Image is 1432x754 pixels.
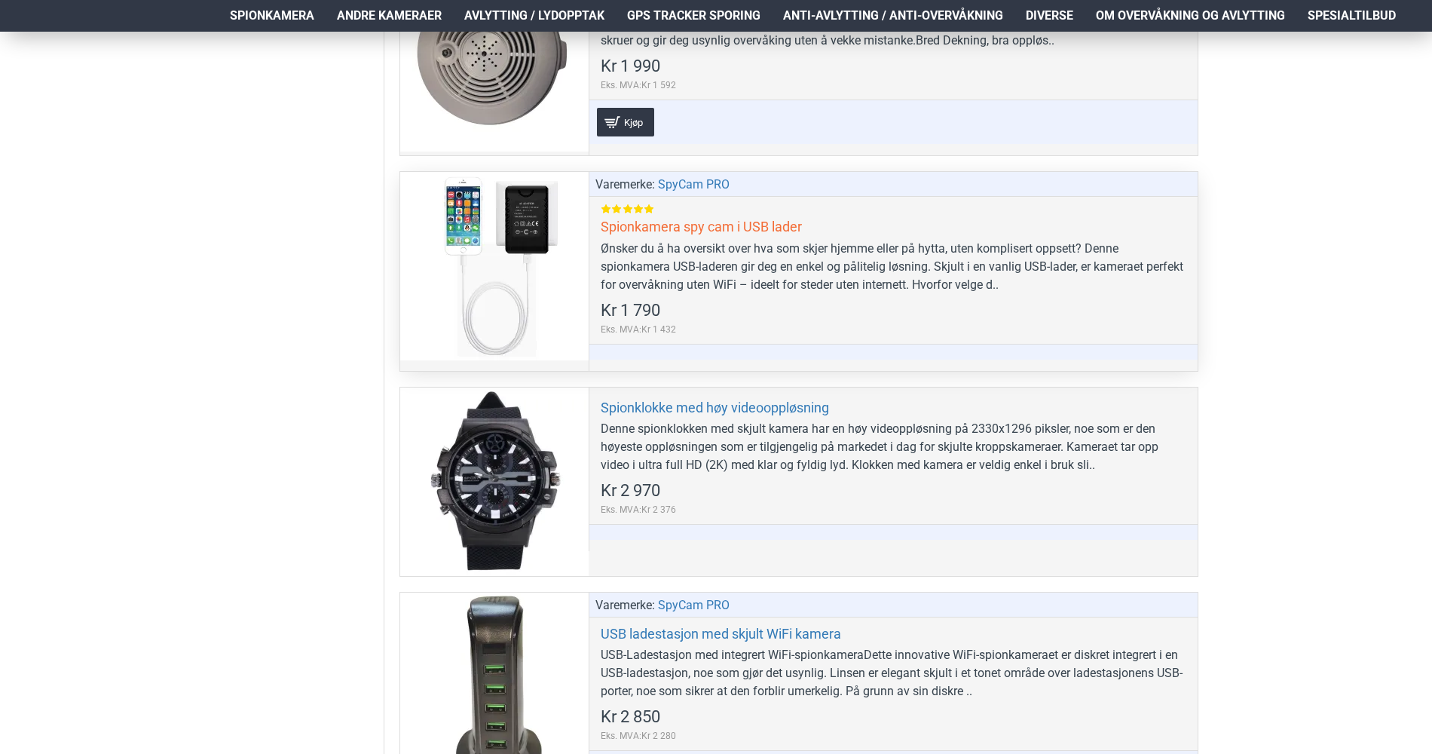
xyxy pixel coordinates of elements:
[601,729,676,743] span: Eks. MVA:Kr 2 280
[601,625,841,642] a: USB ladestasjon med skjult WiFi kamera
[601,58,660,75] span: Kr 1 990
[1026,7,1073,25] span: Diverse
[464,7,604,25] span: Avlytting / Lydopptak
[595,176,655,194] span: Varemerke:
[601,78,676,92] span: Eks. MVA:Kr 1 592
[1096,7,1285,25] span: Om overvåkning og avlytting
[601,483,660,499] span: Kr 2 970
[658,176,730,194] a: SpyCam PRO
[601,709,660,725] span: Kr 2 850
[783,7,1003,25] span: Anti-avlytting / Anti-overvåkning
[230,7,314,25] span: Spionkamera
[337,7,442,25] span: Andre kameraer
[601,503,676,516] span: Eks. MVA:Kr 2 376
[658,596,730,615] a: SpyCam PRO
[627,7,760,25] span: GPS Tracker Sporing
[595,596,655,615] span: Varemerke:
[601,646,1186,700] div: USB-Ladestasjon med integrert WiFi-spionkameraDette innovative WiFi-spionkameraet er diskret inte...
[601,218,802,235] a: Spionkamera spy cam i USB lader
[400,172,589,360] a: Spionkamera spy cam i USB lader Spionkamera spy cam i USB lader
[601,302,660,319] span: Kr 1 790
[400,388,589,576] a: Spionklokke med høy videooppløsning Spionklokke med høy videooppløsning
[601,420,1186,474] div: Denne spionklokken med skjult kamera har en høy videoppløsning på 2330x1296 piksler, noe som er d...
[601,399,829,416] a: Spionklokke med høy videooppløsning
[1308,7,1396,25] span: Spesialtilbud
[601,323,676,336] span: Eks. MVA:Kr 1 432
[620,118,647,127] span: Kjøp
[601,240,1186,294] div: Ønsker du å ha oversikt over hva som skjer hjemme eller på hytta, uten komplisert oppsett? Denne ...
